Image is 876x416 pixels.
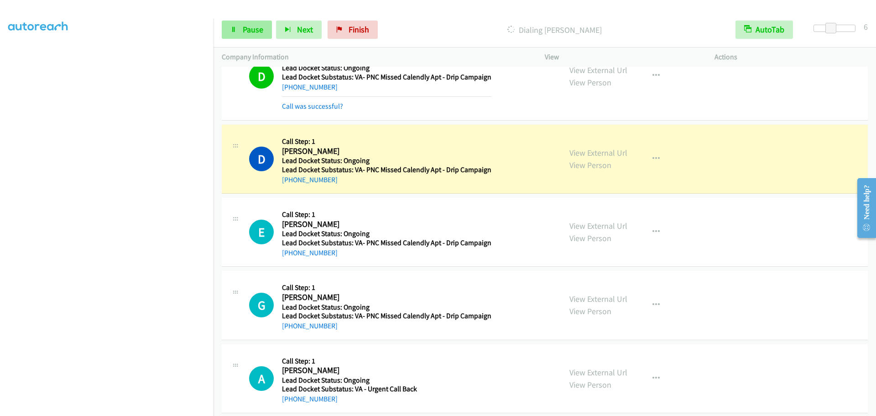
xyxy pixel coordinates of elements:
[282,165,491,174] h5: Lead Docket Substatus: VA- PNC Missed Calendly Apt - Drip Campaign
[282,376,417,385] h5: Lead Docket Status: Ongoing
[282,238,491,247] h5: Lead Docket Substatus: VA- PNC Missed Calendly Apt - Drip Campaign
[249,220,274,244] div: The call is yet to be attempted
[282,229,491,238] h5: Lead Docket Status: Ongoing
[249,220,274,244] h1: E
[282,146,491,157] h2: [PERSON_NAME]
[282,365,417,376] h2: [PERSON_NAME]
[282,357,417,366] h5: Call Step: 1
[569,77,611,88] a: View Person
[349,24,369,35] span: Finish
[222,52,528,63] p: Company Information
[297,24,313,35] span: Next
[249,293,274,317] h1: G
[282,73,491,82] h5: Lead Docket Substatus: VA- PNC Missed Calendly Apt - Drip Campaign
[249,293,274,317] div: The call is yet to be attempted
[569,294,627,304] a: View External Url
[282,175,338,184] a: [PHONE_NUMBER]
[282,102,343,111] a: Call was successful?
[569,160,611,170] a: View Person
[282,395,338,403] a: [PHONE_NUMBER]
[282,384,417,394] h5: Lead Docket Substatus: VA - Urgent Call Back
[282,156,491,165] h5: Lead Docket Status: Ongoing
[282,303,491,312] h5: Lead Docket Status: Ongoing
[249,366,274,391] h1: A
[328,21,378,39] a: Finish
[282,137,491,146] h5: Call Step: 1
[569,65,627,75] a: View External Url
[569,147,627,158] a: View External Url
[735,21,793,39] button: AutoTab
[243,24,263,35] span: Pause
[714,52,868,63] p: Actions
[569,379,611,390] a: View Person
[276,21,322,39] button: Next
[249,64,274,89] h1: D
[249,366,274,391] div: The call is yet to be attempted
[282,321,338,330] a: [PHONE_NUMBER]
[569,306,611,316] a: View Person
[222,21,272,39] a: Pause
[569,233,611,243] a: View Person
[249,147,274,171] h1: D
[850,172,876,244] iframe: Resource Center
[282,311,491,321] h5: Lead Docket Substatus: VA- PNC Missed Calendly Apt - Drip Campaign
[282,283,491,292] h5: Call Step: 1
[569,221,627,231] a: View External Url
[390,24,719,36] p: Dialing [PERSON_NAME]
[282,248,338,257] a: [PHONE_NUMBER]
[282,83,338,91] a: [PHONE_NUMBER]
[569,367,627,378] a: View External Url
[282,219,491,230] h2: [PERSON_NAME]
[545,52,698,63] p: View
[282,210,491,219] h5: Call Step: 1
[282,292,491,303] h2: [PERSON_NAME]
[864,21,868,33] div: 6
[282,63,491,73] h5: Lead Docket Status: Ongoing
